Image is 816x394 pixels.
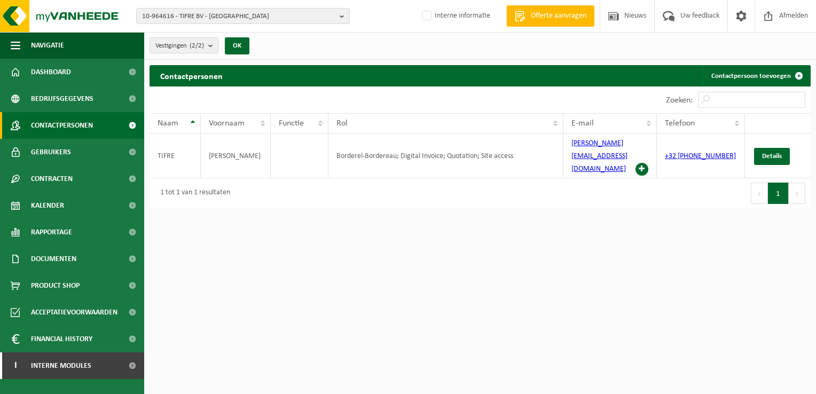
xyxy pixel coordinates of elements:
span: E-mail [571,119,594,128]
button: Next [789,183,805,204]
a: [PERSON_NAME][EMAIL_ADDRESS][DOMAIN_NAME] [571,139,627,173]
span: Telefoon [665,119,695,128]
td: TIFRE [150,133,201,178]
h2: Contactpersonen [150,65,233,86]
td: Borderel-Bordereau; Digital Invoice; Quotation; Site access [328,133,563,178]
span: Rapportage [31,219,72,246]
button: 10-964616 - TIFRE BV - [GEOGRAPHIC_DATA] [136,8,350,24]
button: OK [225,37,249,54]
a: Offerte aanvragen [506,5,594,27]
label: Interne informatie [420,8,490,24]
a: Contactpersoon toevoegen [703,65,810,86]
div: 1 tot 1 van 1 resultaten [155,184,230,203]
span: Dashboard [31,59,71,85]
span: Bedrijfsgegevens [31,85,93,112]
span: Gebruikers [31,139,71,166]
span: Kalender [31,192,64,219]
label: Zoeken: [666,96,693,105]
span: Navigatie [31,32,64,59]
a: +32 [PHONE_NUMBER] [665,152,736,160]
span: Contracten [31,166,73,192]
span: Product Shop [31,272,80,299]
span: Offerte aanvragen [528,11,589,21]
span: Details [762,153,782,160]
span: Acceptatievoorwaarden [31,299,117,326]
span: Financial History [31,326,92,352]
button: Vestigingen(2/2) [150,37,218,53]
a: Details [754,148,790,165]
count: (2/2) [190,42,204,49]
span: Vestigingen [155,38,204,54]
span: 10-964616 - TIFRE BV - [GEOGRAPHIC_DATA] [142,9,335,25]
span: Interne modules [31,352,91,379]
button: Previous [751,183,768,204]
span: Documenten [31,246,76,272]
span: Rol [336,119,348,128]
span: Functie [279,119,304,128]
span: Naam [158,119,178,128]
td: [PERSON_NAME] [201,133,271,178]
span: Voornaam [209,119,245,128]
button: 1 [768,183,789,204]
span: Contactpersonen [31,112,93,139]
span: I [11,352,20,379]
